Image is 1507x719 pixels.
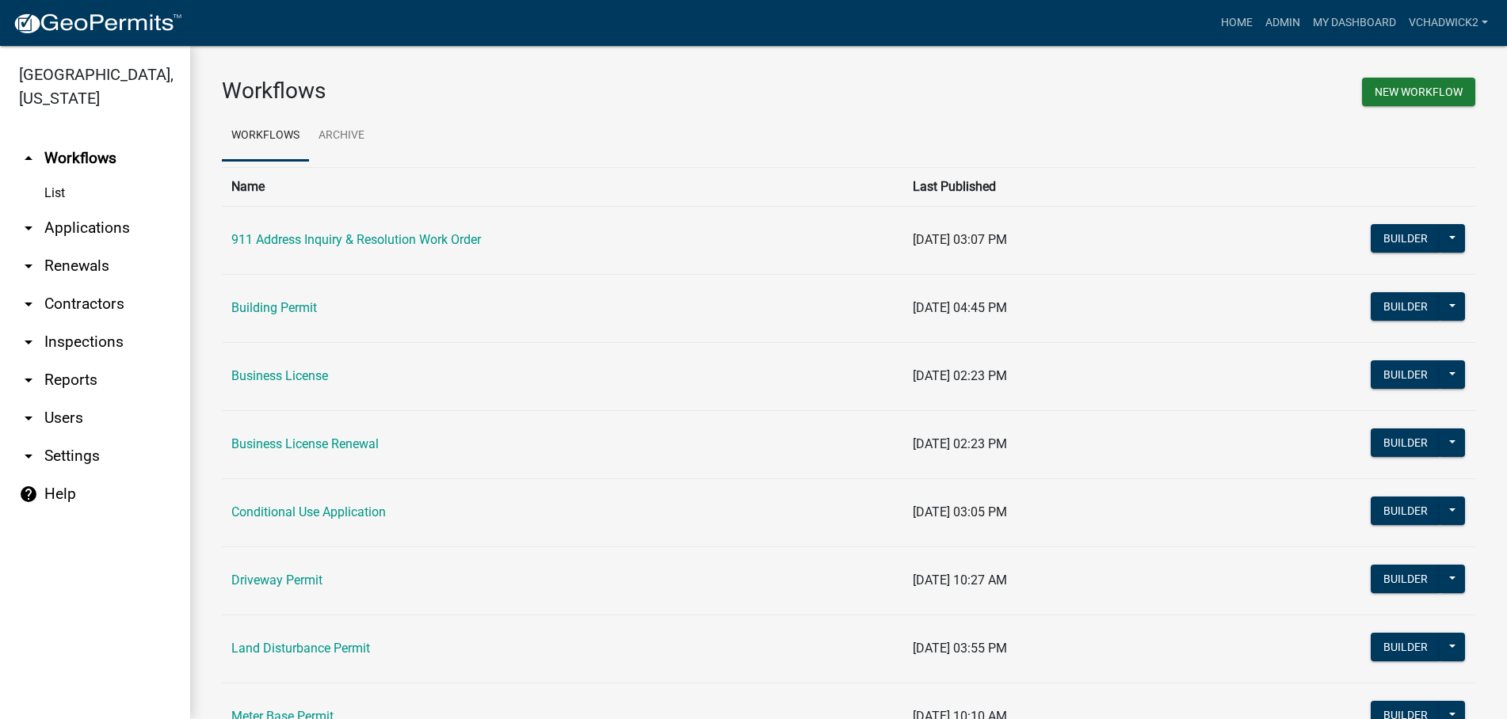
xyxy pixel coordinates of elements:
th: Name [222,167,903,206]
h3: Workflows [222,78,837,105]
span: [DATE] 02:23 PM [913,368,1007,383]
i: arrow_drop_down [19,257,38,276]
i: arrow_drop_down [19,447,38,466]
button: Builder [1371,292,1440,321]
a: Home [1215,8,1259,38]
i: help [19,485,38,504]
i: arrow_drop_down [19,333,38,352]
i: arrow_drop_down [19,295,38,314]
a: My Dashboard [1307,8,1402,38]
button: Builder [1371,633,1440,661]
button: Builder [1371,224,1440,253]
a: Admin [1259,8,1307,38]
button: New Workflow [1362,78,1475,106]
span: [DATE] 03:05 PM [913,504,1007,519]
a: Building Permit [231,300,317,315]
button: Builder [1371,496,1440,525]
button: Builder [1371,360,1440,389]
th: Last Published [903,167,1188,206]
i: arrow_drop_down [19,371,38,390]
span: [DATE] 03:07 PM [913,232,1007,247]
a: Business License Renewal [231,436,379,451]
a: Land Disturbance Permit [231,641,370,656]
span: [DATE] 10:27 AM [913,573,1007,588]
button: Builder [1371,428,1440,457]
a: Workflows [222,111,309,162]
button: Builder [1371,565,1440,593]
a: Driveway Permit [231,573,322,588]
a: VChadwick2 [1402,8,1494,38]
i: arrow_drop_down [19,219,38,238]
a: 911 Address Inquiry & Resolution Work Order [231,232,481,247]
a: Business License [231,368,328,383]
span: [DATE] 03:55 PM [913,641,1007,656]
i: arrow_drop_down [19,409,38,428]
i: arrow_drop_up [19,149,38,168]
span: [DATE] 04:45 PM [913,300,1007,315]
a: Conditional Use Application [231,504,386,519]
span: [DATE] 02:23 PM [913,436,1007,451]
a: Archive [309,111,374,162]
